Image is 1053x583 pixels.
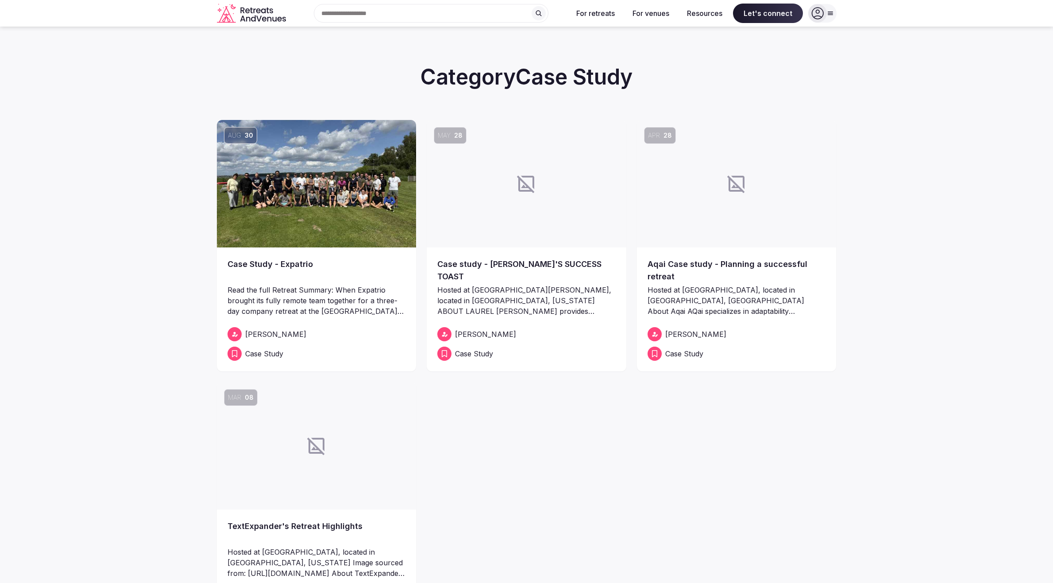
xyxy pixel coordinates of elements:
[228,258,406,283] a: Case Study - Expatrio
[217,4,288,23] svg: Retreats and Venues company logo
[648,347,826,361] a: Case Study
[438,131,451,140] span: May
[217,120,417,247] a: Aug30
[228,131,241,140] span: Aug
[228,347,406,361] a: Case Study
[217,4,288,23] a: Visit the homepage
[245,329,306,340] span: [PERSON_NAME]
[245,393,254,402] span: 08
[228,520,406,545] a: TextExpander's Retreat Highlights
[733,4,803,23] span: Let's connect
[569,4,622,23] button: For retreats
[455,348,493,359] span: Case Study
[437,327,616,341] a: [PERSON_NAME]
[648,285,826,317] p: Hosted at [GEOGRAPHIC_DATA], located in [GEOGRAPHIC_DATA], [GEOGRAPHIC_DATA] About Aqai AQai spec...
[455,329,516,340] span: [PERSON_NAME]
[648,327,826,341] a: [PERSON_NAME]
[454,131,463,140] span: 28
[217,120,417,247] img: Case Study - Expatrio
[648,131,660,140] span: Apr
[427,120,626,247] a: May28
[437,347,616,361] a: Case Study
[665,329,726,340] span: [PERSON_NAME]
[648,258,826,283] a: Aqai Case study - Planning a successful retreat
[217,62,837,92] h2: Category Case Study
[663,131,672,140] span: 28
[437,258,616,283] a: Case study - [PERSON_NAME]'S SUCCESS TOAST
[228,327,406,341] a: [PERSON_NAME]
[437,285,616,317] p: Hosted at [GEOGRAPHIC_DATA][PERSON_NAME], located in [GEOGRAPHIC_DATA], [US_STATE] ABOUT LAUREL [...
[637,120,837,247] a: Apr28
[228,547,406,579] p: Hosted at [GEOGRAPHIC_DATA], located in [GEOGRAPHIC_DATA], [US_STATE] Image sourced from: [URL][D...
[665,348,703,359] span: Case Study
[228,285,406,317] p: Read the full Retreat Summary: When Expatrio brought its fully remote team together for a three-d...
[217,382,417,510] a: Mar08
[245,348,283,359] span: Case Study
[625,4,676,23] button: For venues
[680,4,729,23] button: Resources
[245,131,253,140] span: 30
[228,393,241,402] span: Mar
